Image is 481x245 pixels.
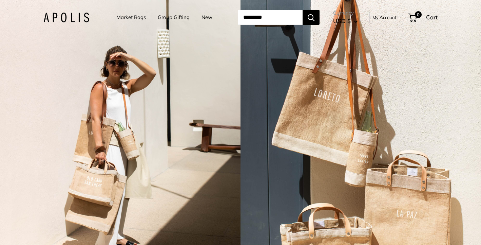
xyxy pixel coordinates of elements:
a: Market Bags [116,13,146,22]
a: Group Gifting [158,13,190,22]
span: Cart [426,14,438,21]
button: USD $ [333,16,358,27]
a: 0 Cart [408,12,438,23]
a: My Account [372,13,397,21]
a: New [201,13,212,22]
span: 0 [415,11,422,18]
button: Search [303,10,320,25]
input: Search... [238,10,303,25]
img: Apolis [43,13,89,22]
span: USD $ [333,17,351,24]
span: Currency [333,8,358,18]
